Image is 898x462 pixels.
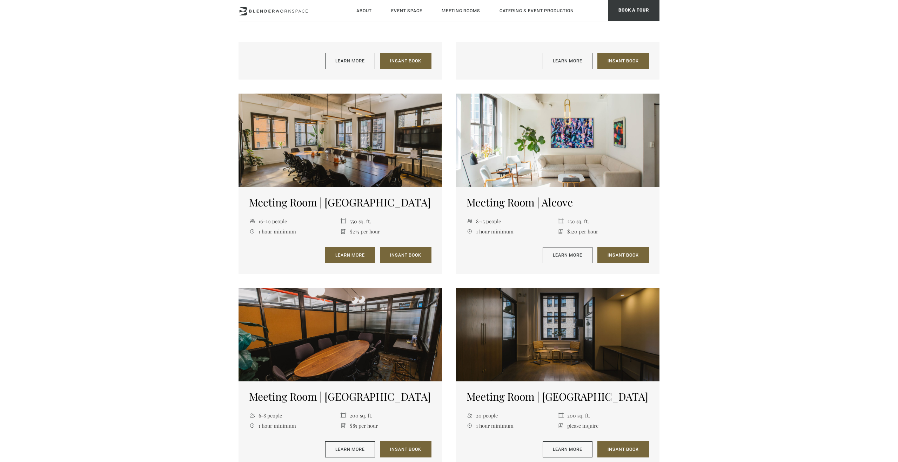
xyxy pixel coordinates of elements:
[467,226,558,237] li: 1 hour minimum
[467,410,558,420] li: 20 people
[467,390,649,403] h5: Meeting Room | [GEOGRAPHIC_DATA]
[597,441,649,457] a: Insant Book
[340,216,431,226] li: 550 sq. ft.
[249,196,431,209] h5: Meeting Room | [GEOGRAPHIC_DATA]
[467,421,558,431] li: 1 hour minimum
[249,390,431,403] h5: Meeting Room | [GEOGRAPHIC_DATA]
[558,216,649,226] li: 250 sq. ft.
[249,410,340,420] li: 6-8 people
[597,247,649,263] a: Insant Book
[340,226,431,237] li: $275 per hour
[543,441,592,457] a: Learn More
[380,247,431,263] a: Insant Book
[772,372,898,462] iframe: Chat Widget
[249,226,340,237] li: 1 hour minimum
[558,410,649,420] li: 200 sq. ft.
[340,410,431,420] li: 200 sq. ft.
[325,441,375,457] a: Learn More
[467,196,649,209] h5: Meeting Room | Alcove
[543,53,592,69] a: Learn More
[325,53,375,69] a: Learn More
[380,53,431,69] a: Insant Book
[467,216,558,226] li: 8-15 people
[558,421,649,431] li: please inquire
[340,421,431,431] li: $85 per hour
[249,421,340,431] li: 1 hour minimum
[249,216,340,226] li: 16-20 people
[543,247,592,263] a: Learn More
[597,53,649,69] a: Insant Book
[380,441,431,457] a: Insant Book
[558,226,649,237] li: $120 per hour
[325,247,375,263] a: Learn More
